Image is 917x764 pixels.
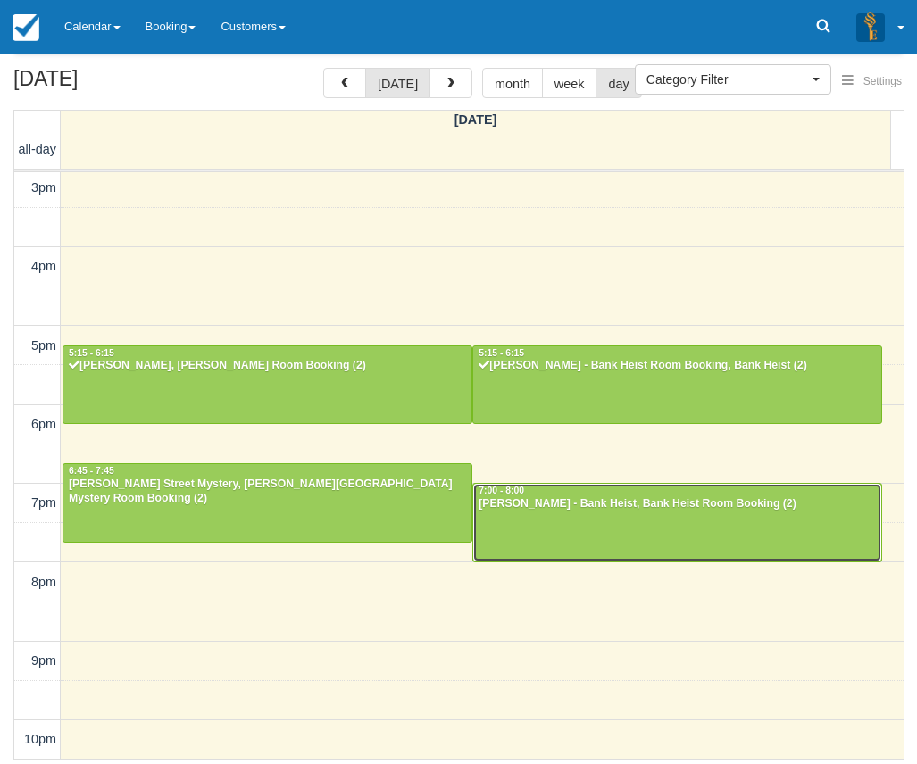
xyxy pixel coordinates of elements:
[31,575,56,589] span: 8pm
[13,68,239,101] h2: [DATE]
[31,417,56,431] span: 6pm
[24,732,56,746] span: 10pm
[856,12,885,41] img: A3
[31,495,56,510] span: 7pm
[31,338,56,353] span: 5pm
[482,68,543,98] button: month
[646,71,808,88] span: Category Filter
[478,359,877,373] div: [PERSON_NAME] - Bank Heist Room Booking, Bank Heist (2)
[478,497,877,511] div: [PERSON_NAME] - Bank Heist, Bank Heist Room Booking (2)
[19,142,56,156] span: all-day
[13,14,39,41] img: checkfront-main-nav-mini-logo.png
[31,653,56,668] span: 9pm
[454,112,497,127] span: [DATE]
[63,345,472,424] a: 5:15 - 6:15[PERSON_NAME], [PERSON_NAME] Room Booking (2)
[472,345,882,424] a: 5:15 - 6:15[PERSON_NAME] - Bank Heist Room Booking, Bank Heist (2)
[479,348,524,358] span: 5:15 - 6:15
[31,259,56,273] span: 4pm
[542,68,597,98] button: week
[69,466,114,476] span: 6:45 - 7:45
[472,483,882,561] a: 7:00 - 8:00[PERSON_NAME] - Bank Heist, Bank Heist Room Booking (2)
[69,348,114,358] span: 5:15 - 6:15
[365,68,430,98] button: [DATE]
[635,64,831,95] button: Category Filter
[63,463,472,542] a: 6:45 - 7:45[PERSON_NAME] Street Mystery, [PERSON_NAME][GEOGRAPHIC_DATA] Mystery Room Booking (2)
[68,359,467,373] div: [PERSON_NAME], [PERSON_NAME] Room Booking (2)
[479,486,524,495] span: 7:00 - 8:00
[596,68,641,98] button: day
[863,75,902,87] span: Settings
[831,69,913,95] button: Settings
[31,180,56,195] span: 3pm
[68,477,467,506] div: [PERSON_NAME] Street Mystery, [PERSON_NAME][GEOGRAPHIC_DATA] Mystery Room Booking (2)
